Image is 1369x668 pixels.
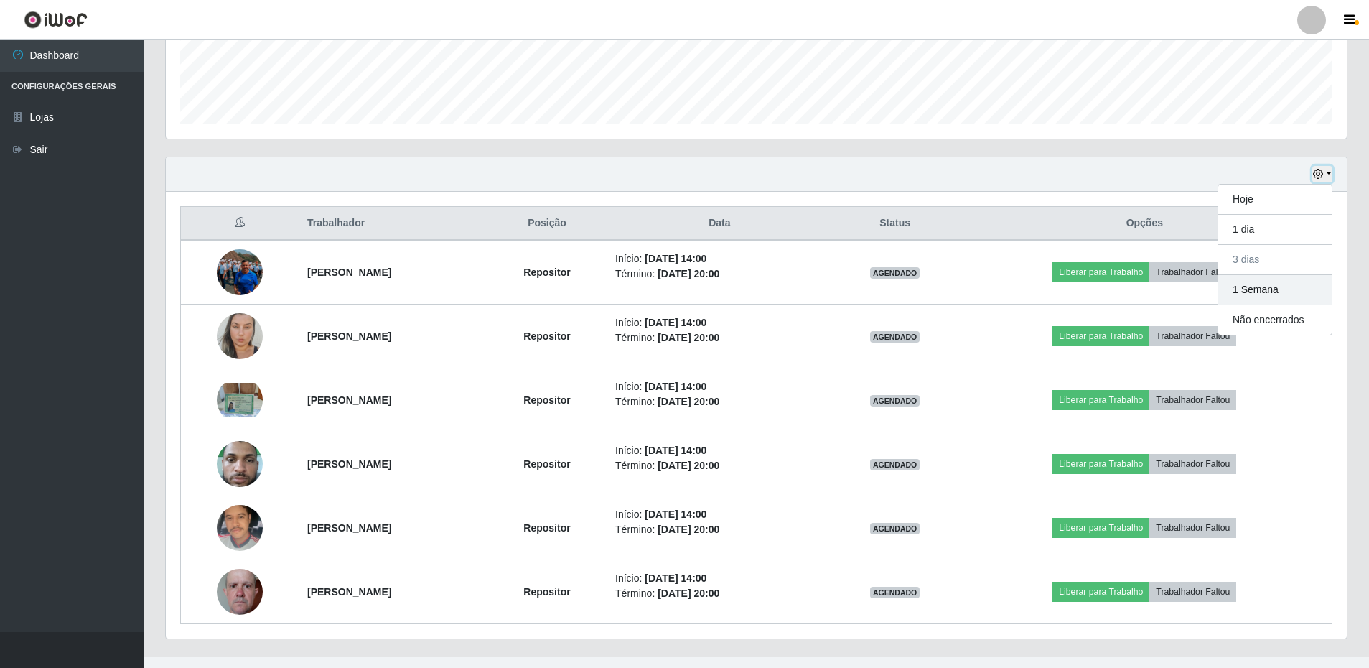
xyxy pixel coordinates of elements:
[24,11,88,29] img: CoreUI Logo
[870,395,920,407] span: AGENDADO
[645,253,706,264] time: [DATE] 14:00
[307,458,391,470] strong: [PERSON_NAME]
[870,587,920,598] span: AGENDADO
[645,381,706,392] time: [DATE] 14:00
[1052,518,1149,538] button: Liberar para Trabalho
[1218,305,1332,335] button: Não encerrados
[615,379,824,394] li: Início:
[615,251,824,266] li: Início:
[615,266,824,282] li: Término:
[1218,215,1332,245] button: 1 dia
[615,586,824,601] li: Término:
[307,330,391,342] strong: [PERSON_NAME]
[645,572,706,584] time: [DATE] 14:00
[1218,185,1332,215] button: Hoje
[658,524,719,535] time: [DATE] 20:00
[1149,582,1236,602] button: Trabalhador Faltou
[645,445,706,456] time: [DATE] 14:00
[615,315,824,330] li: Início:
[299,207,487,241] th: Trabalhador
[658,460,719,471] time: [DATE] 20:00
[1218,245,1332,275] button: 3 dias
[523,586,570,598] strong: Repositor
[217,423,263,505] img: 1756500901770.jpeg
[217,561,263,622] img: 1758480181733.jpeg
[645,509,706,520] time: [DATE] 14:00
[307,586,391,598] strong: [PERSON_NAME]
[615,458,824,473] li: Término:
[487,207,607,241] th: Posição
[1052,582,1149,602] button: Liberar para Trabalho
[615,443,824,458] li: Início:
[523,266,570,278] strong: Repositor
[645,317,706,328] time: [DATE] 14:00
[217,487,263,570] img: 1757527794518.jpeg
[833,207,958,241] th: Status
[870,459,920,470] span: AGENDADO
[870,267,920,279] span: AGENDADO
[615,522,824,537] li: Término:
[307,394,391,406] strong: [PERSON_NAME]
[958,207,1332,241] th: Opções
[523,458,570,470] strong: Repositor
[658,268,719,279] time: [DATE] 20:00
[615,571,824,586] li: Início:
[523,330,570,342] strong: Repositor
[1149,326,1236,346] button: Trabalhador Faltou
[523,522,570,534] strong: Repositor
[1149,454,1236,474] button: Trabalhador Faltou
[1052,454,1149,474] button: Liberar para Trabalho
[307,522,391,534] strong: [PERSON_NAME]
[658,332,719,343] time: [DATE] 20:00
[615,394,824,409] li: Término:
[523,394,570,406] strong: Repositor
[870,331,920,343] span: AGENDADO
[307,266,391,278] strong: [PERSON_NAME]
[1052,262,1149,282] button: Liberar para Trabalho
[1149,518,1236,538] button: Trabalhador Faltou
[658,396,719,407] time: [DATE] 20:00
[1149,262,1236,282] button: Trabalhador Faltou
[217,383,263,417] img: 1752013122469.jpeg
[615,507,824,522] li: Início:
[870,523,920,534] span: AGENDADO
[615,330,824,345] li: Término:
[607,207,833,241] th: Data
[1149,390,1236,410] button: Trabalhador Faltou
[1052,390,1149,410] button: Liberar para Trabalho
[217,231,263,313] img: 1748446152061.jpeg
[1218,275,1332,305] button: 1 Semana
[658,588,719,599] time: [DATE] 20:00
[217,299,263,374] img: 1755391845867.jpeg
[1052,326,1149,346] button: Liberar para Trabalho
